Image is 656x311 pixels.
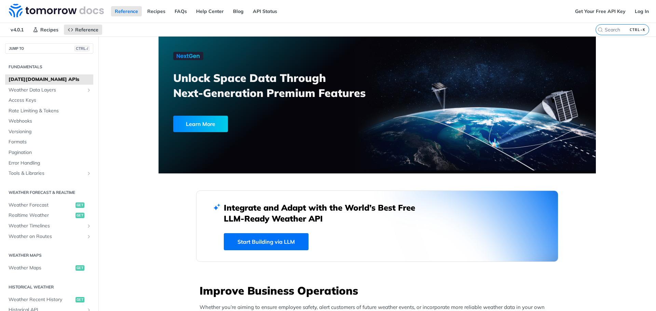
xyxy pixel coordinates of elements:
span: get [76,297,84,302]
a: Formats [5,137,93,147]
a: Reference [111,6,142,16]
a: Weather Data LayersShow subpages for Weather Data Layers [5,85,93,95]
a: Recipes [29,25,62,35]
a: API Status [249,6,281,16]
a: Error Handling [5,158,93,168]
a: Log In [631,6,653,16]
span: Rate Limiting & Tokens [9,108,92,114]
span: get [76,265,84,271]
a: Tools & LibrariesShow subpages for Tools & Libraries [5,168,93,179]
span: Error Handling [9,160,92,167]
span: Weather Recent History [9,296,74,303]
span: CTRL-/ [74,46,90,51]
button: Show subpages for Weather Timelines [86,223,92,229]
button: Show subpages for Weather on Routes [86,234,92,239]
span: Weather on Routes [9,233,84,240]
kbd: CTRL-K [628,26,647,33]
a: [DATE][DOMAIN_NAME] APIs [5,74,93,85]
span: Weather Forecast [9,202,74,209]
a: Access Keys [5,95,93,105]
span: Formats [9,139,92,145]
span: get [76,213,84,218]
a: Realtime Weatherget [5,210,93,221]
a: Pagination [5,147,93,158]
a: Weather Recent Historyget [5,295,93,305]
span: Webhooks [9,118,92,125]
h2: Integrate and Adapt with the World’s Best Free LLM-Ready Weather API [224,202,425,224]
span: Tools & Libraries [9,170,84,177]
h2: Fundamentals [5,64,93,70]
h2: Weather Forecast & realtime [5,189,93,196]
a: Reference [64,25,102,35]
a: Blog [229,6,247,16]
span: [DATE][DOMAIN_NAME] APIs [9,76,92,83]
span: Pagination [9,149,92,156]
a: Start Building via LLM [224,233,309,250]
a: FAQs [171,6,191,16]
a: Rate Limiting & Tokens [5,106,93,116]
a: Get Your Free API Key [571,6,629,16]
h3: Unlock Space Data Through Next-Generation Premium Features [173,70,385,100]
span: Recipes [40,27,58,33]
a: Webhooks [5,116,93,126]
a: Learn More [173,116,342,132]
span: Weather Timelines [9,223,84,229]
span: get [76,202,84,208]
button: JUMP TOCTRL-/ [5,43,93,54]
a: Weather TimelinesShow subpages for Weather Timelines [5,221,93,231]
span: Weather Maps [9,265,74,271]
h3: Improve Business Operations [200,283,558,298]
img: Tomorrow.io Weather API Docs [9,4,104,17]
h2: Historical Weather [5,284,93,290]
span: Access Keys [9,97,92,104]
a: Versioning [5,127,93,137]
a: Weather Mapsget [5,263,93,273]
button: Show subpages for Weather Data Layers [86,87,92,93]
a: Weather on RoutesShow subpages for Weather on Routes [5,231,93,242]
button: Show subpages for Tools & Libraries [86,171,92,176]
h2: Weather Maps [5,252,93,258]
span: v4.0.1 [7,25,27,35]
div: Learn More [173,116,228,132]
img: NextGen [173,52,203,60]
span: Versioning [9,128,92,135]
span: Reference [75,27,98,33]
a: Help Center [192,6,228,16]
span: Weather Data Layers [9,87,84,94]
a: Weather Forecastget [5,200,93,210]
a: Recipes [143,6,169,16]
svg: Search [598,27,603,32]
span: Realtime Weather [9,212,74,219]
